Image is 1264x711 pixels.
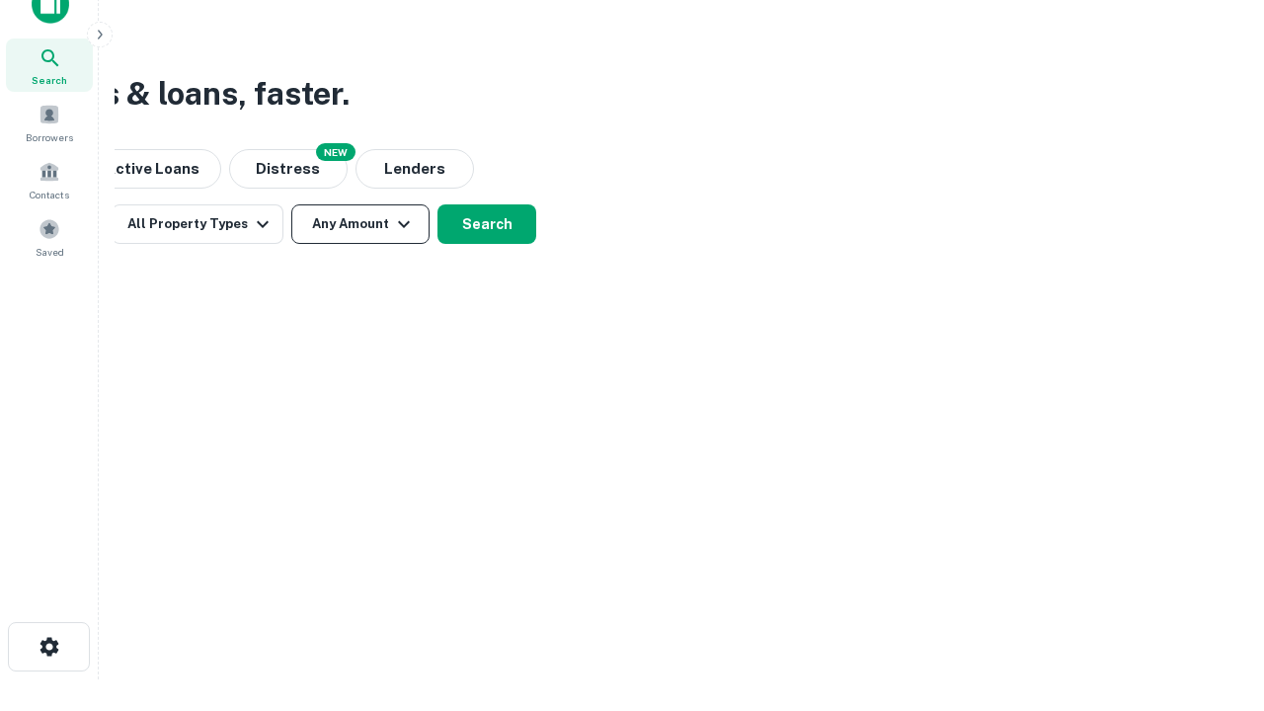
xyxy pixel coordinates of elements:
[437,204,536,244] button: Search
[83,149,221,189] button: Active Loans
[30,187,69,202] span: Contacts
[32,72,67,88] span: Search
[1165,553,1264,648] iframe: Chat Widget
[6,210,93,264] a: Saved
[316,143,355,161] div: NEW
[36,244,64,260] span: Saved
[112,204,283,244] button: All Property Types
[6,39,93,92] a: Search
[355,149,474,189] button: Lenders
[26,129,73,145] span: Borrowers
[291,204,430,244] button: Any Amount
[6,96,93,149] a: Borrowers
[229,149,348,189] button: Search distressed loans with lien and other non-mortgage details.
[6,153,93,206] a: Contacts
